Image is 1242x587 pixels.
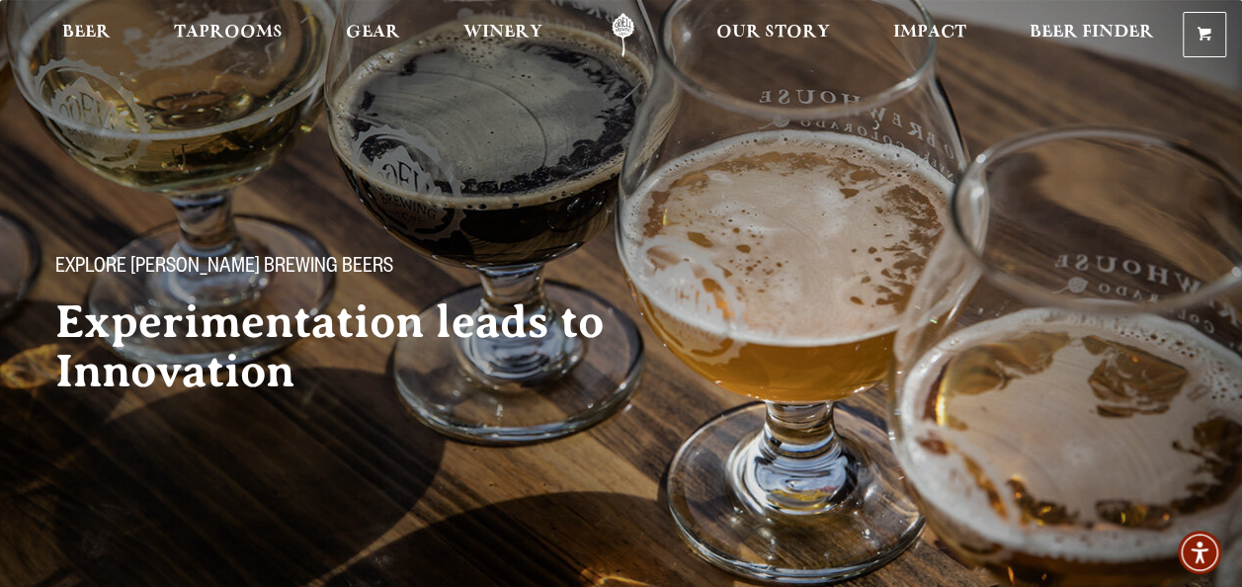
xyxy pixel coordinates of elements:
[174,25,283,41] span: Taprooms
[704,13,843,57] a: Our Story
[346,25,400,41] span: Gear
[161,13,295,57] a: Taprooms
[1017,13,1167,57] a: Beer Finder
[55,256,393,282] span: Explore [PERSON_NAME] Brewing Beers
[1030,25,1154,41] span: Beer Finder
[333,13,413,57] a: Gear
[55,297,672,396] h2: Experimentation leads to Innovation
[586,13,660,57] a: Odell Home
[451,13,555,57] a: Winery
[893,25,966,41] span: Impact
[880,13,979,57] a: Impact
[716,25,830,41] span: Our Story
[49,13,124,57] a: Beer
[62,25,111,41] span: Beer
[463,25,542,41] span: Winery
[1178,531,1221,574] div: Accessibility Menu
